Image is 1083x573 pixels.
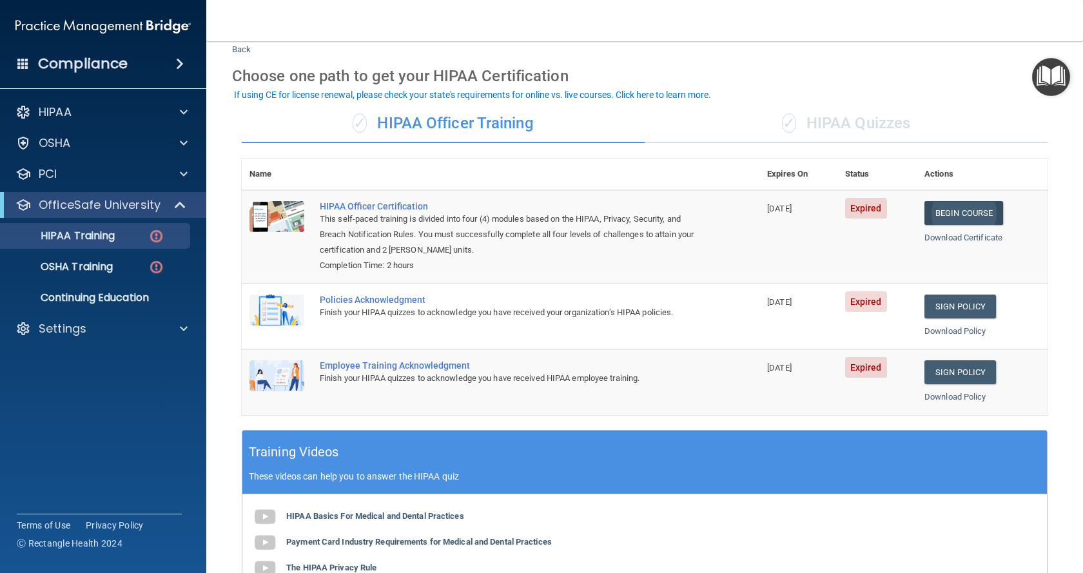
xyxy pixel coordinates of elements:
a: Settings [15,321,188,336]
p: HIPAA [39,104,72,120]
a: PCI [15,166,188,182]
div: HIPAA Quizzes [645,104,1048,143]
p: Continuing Education [8,291,184,304]
span: ✓ [782,113,796,133]
a: Back [232,29,251,54]
span: ✓ [353,113,367,133]
span: [DATE] [767,297,792,307]
p: These videos can help you to answer the HIPAA quiz [249,471,1040,481]
a: Sign Policy [924,360,996,384]
p: OSHA Training [8,260,113,273]
th: Expires On [759,159,837,190]
a: Privacy Policy [86,519,144,532]
div: HIPAA Officer Training [242,104,645,143]
a: HIPAA Officer Certification [320,201,695,211]
span: Expired [845,198,887,219]
div: Choose one path to get your HIPAA Certification [232,57,1057,95]
span: Ⓒ Rectangle Health 2024 [17,537,122,550]
img: PMB logo [15,14,191,39]
div: Finish your HIPAA quizzes to acknowledge you have received HIPAA employee training. [320,371,695,386]
a: Download Certificate [924,233,1002,242]
div: Employee Training Acknowledgment [320,360,695,371]
span: [DATE] [767,204,792,213]
b: The HIPAA Privacy Rule [286,563,376,572]
span: Expired [845,291,887,312]
img: danger-circle.6113f641.png [148,259,164,275]
th: Actions [917,159,1048,190]
div: This self-paced training is divided into four (4) modules based on the HIPAA, Privacy, Security, ... [320,211,695,258]
a: Download Policy [924,326,986,336]
b: Payment Card Industry Requirements for Medical and Dental Practices [286,537,552,547]
a: HIPAA [15,104,188,120]
div: If using CE for license renewal, please check your state's requirements for online vs. live cours... [234,90,711,99]
p: Settings [39,321,86,336]
button: If using CE for license renewal, please check your state's requirements for online vs. live cours... [232,88,713,101]
a: Begin Course [924,201,1003,225]
th: Name [242,159,312,190]
img: danger-circle.6113f641.png [148,228,164,244]
span: Expired [845,357,887,378]
a: OSHA [15,135,188,151]
b: HIPAA Basics For Medical and Dental Practices [286,511,464,521]
h5: Training Videos [249,441,339,463]
p: OSHA [39,135,71,151]
p: OfficeSafe University [39,197,161,213]
img: gray_youtube_icon.38fcd6cc.png [252,504,278,530]
a: Terms of Use [17,519,70,532]
button: Open Resource Center [1032,58,1070,96]
p: PCI [39,166,57,182]
th: Status [837,159,917,190]
span: [DATE] [767,363,792,373]
div: Completion Time: 2 hours [320,258,695,273]
h4: Compliance [38,55,128,73]
div: Policies Acknowledgment [320,295,695,305]
a: OfficeSafe University [15,197,187,213]
img: gray_youtube_icon.38fcd6cc.png [252,530,278,556]
a: Download Policy [924,392,986,402]
p: HIPAA Training [8,229,115,242]
div: Finish your HIPAA quizzes to acknowledge you have received your organization’s HIPAA policies. [320,305,695,320]
a: Sign Policy [924,295,996,318]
